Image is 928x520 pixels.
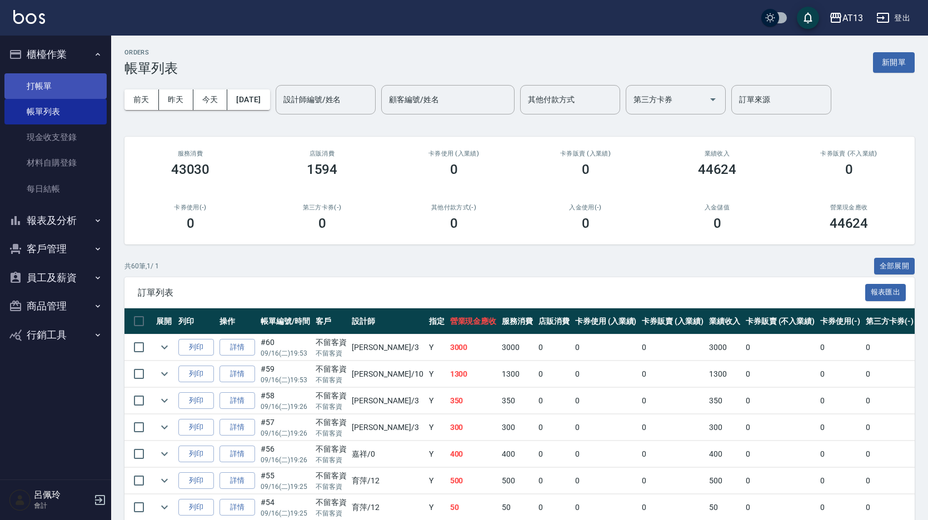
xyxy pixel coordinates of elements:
[4,321,107,349] button: 行銷工具
[156,392,173,409] button: expand row
[572,468,640,494] td: 0
[572,388,640,414] td: 0
[536,414,572,441] td: 0
[426,334,447,361] td: Y
[261,402,310,412] p: 09/16 (二) 19:26
[187,216,194,231] h3: 0
[401,150,506,157] h2: 卡券使用 (入業績)
[349,441,426,467] td: 嘉祥 /0
[307,162,338,177] h3: 1594
[349,414,426,441] td: [PERSON_NAME] /3
[219,472,255,489] a: 詳情
[572,441,640,467] td: 0
[217,308,258,334] th: 操作
[863,414,916,441] td: 0
[447,361,500,387] td: 1300
[743,334,817,361] td: 0
[499,361,536,387] td: 1300
[178,392,214,409] button: 列印
[706,388,743,414] td: 350
[156,472,173,489] button: expand row
[817,361,863,387] td: 0
[178,339,214,356] button: 列印
[124,261,159,271] p: 共 60 筆, 1 / 1
[261,482,310,492] p: 09/16 (二) 19:25
[219,419,255,436] a: 詳情
[176,308,217,334] th: 列印
[9,489,31,511] img: Person
[178,419,214,436] button: 列印
[159,89,193,110] button: 昨天
[447,334,500,361] td: 3000
[124,61,178,76] h3: 帳單列表
[258,414,313,441] td: #57
[572,414,640,441] td: 0
[261,375,310,385] p: 09/16 (二) 19:53
[178,499,214,516] button: 列印
[4,73,107,99] a: 打帳單
[426,361,447,387] td: Y
[582,162,590,177] h3: 0
[743,361,817,387] td: 0
[572,361,640,387] td: 0
[156,366,173,382] button: expand row
[138,204,243,211] h2: 卡券使用(-)
[863,441,916,467] td: 0
[156,499,173,516] button: expand row
[349,308,426,334] th: 設計師
[536,441,572,467] td: 0
[863,308,916,334] th: 第三方卡券(-)
[261,508,310,518] p: 09/16 (二) 19:25
[863,361,916,387] td: 0
[227,89,270,110] button: [DATE]
[639,441,706,467] td: 0
[219,339,255,356] a: 詳情
[258,388,313,414] td: #58
[258,334,313,361] td: #60
[499,468,536,494] td: 500
[138,287,865,298] span: 訂單列表
[124,89,159,110] button: 前天
[316,455,347,465] p: 不留客資
[261,348,310,358] p: 09/16 (二) 19:53
[4,124,107,150] a: 現金收支登錄
[863,334,916,361] td: 0
[817,441,863,467] td: 0
[270,150,375,157] h2: 店販消費
[873,52,915,73] button: 新開單
[316,428,347,438] p: 不留客資
[706,361,743,387] td: 1300
[316,402,347,412] p: 不留客資
[316,470,347,482] div: 不留客資
[178,446,214,463] button: 列印
[572,334,640,361] td: 0
[706,414,743,441] td: 300
[873,57,915,67] a: 新開單
[874,258,915,275] button: 全部展開
[865,284,906,301] button: 報表匯出
[842,11,863,25] div: AT13
[13,10,45,24] img: Logo
[349,468,426,494] td: 育萍 /12
[153,308,176,334] th: 展開
[34,501,91,511] p: 會計
[426,414,447,441] td: Y
[450,216,458,231] h3: 0
[817,334,863,361] td: 0
[270,204,375,211] h2: 第三方卡券(-)
[817,468,863,494] td: 0
[171,162,210,177] h3: 43030
[4,40,107,69] button: 櫃檯作業
[426,468,447,494] td: Y
[536,388,572,414] td: 0
[499,414,536,441] td: 300
[499,388,536,414] td: 350
[499,441,536,467] td: 400
[316,363,347,375] div: 不留客資
[872,8,915,28] button: 登出
[193,89,228,110] button: 今天
[536,334,572,361] td: 0
[349,388,426,414] td: [PERSON_NAME] /3
[536,308,572,334] th: 店販消費
[639,414,706,441] td: 0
